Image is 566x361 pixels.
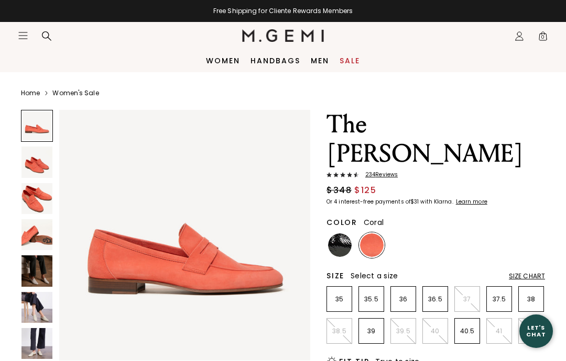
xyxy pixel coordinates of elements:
[509,272,545,280] div: Size Chart
[327,295,352,303] p: 35
[328,233,352,257] img: Black
[391,327,416,335] p: 39.5
[423,295,448,303] p: 36.5
[423,327,448,335] p: 40
[18,30,28,41] button: Open site menu
[311,57,329,65] a: Men
[359,295,384,303] p: 35.5
[21,183,52,214] img: The Sacca Donna
[456,198,487,206] klarna-placement-style-cta: Learn more
[326,184,352,197] span: $348
[326,198,410,206] klarna-placement-style-body: Or 4 interest-free payments of
[59,110,310,360] img: The Sacca Donna
[21,89,40,97] a: Home
[455,295,480,303] p: 37
[354,184,376,197] span: $125
[410,198,419,206] klarna-placement-style-amount: $31
[326,172,545,180] a: 234Reviews
[326,272,344,280] h2: Size
[487,327,511,335] p: 41
[21,219,52,250] img: The Sacca Donna
[359,172,398,178] span: 234 Review s
[519,295,543,303] p: 38
[21,328,52,359] img: The Sacca Donna
[327,327,352,335] p: 38.5
[455,327,480,335] p: 40.5
[359,327,384,335] p: 39
[455,199,487,205] a: Learn more
[351,270,398,281] span: Select a size
[519,324,553,337] div: Let's Chat
[206,57,240,65] a: Women
[52,89,99,97] a: Women's Sale
[391,295,416,303] p: 36
[519,327,543,335] p: 42
[487,295,511,303] p: 37.5
[21,255,52,286] img: The Sacca Donna
[538,33,548,43] span: 0
[21,292,52,323] img: The Sacca Donna
[251,57,300,65] a: Handbags
[420,198,454,206] klarna-placement-style-body: with Klarna
[326,218,357,227] h2: Color
[360,233,384,257] img: Coral
[326,110,545,168] h1: The [PERSON_NAME]
[242,29,324,42] img: M.Gemi
[392,233,416,257] img: Capri Blue
[364,217,384,228] span: Coral
[21,146,52,177] img: The Sacca Donna
[340,57,360,65] a: Sale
